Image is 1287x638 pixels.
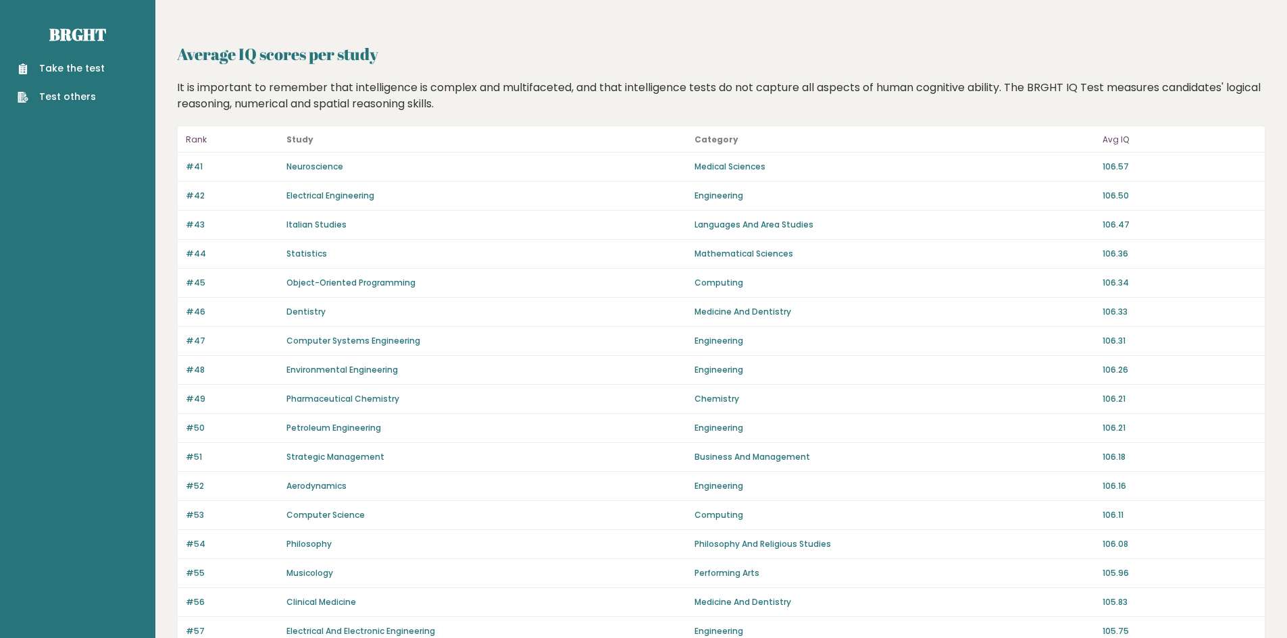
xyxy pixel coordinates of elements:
p: 105.83 [1103,596,1257,608]
p: #50 [186,422,278,434]
p: #46 [186,306,278,318]
p: 106.36 [1103,248,1257,260]
p: Avg IQ [1103,132,1257,148]
a: Dentistry [286,306,326,317]
a: Statistics [286,248,327,259]
p: 105.96 [1103,567,1257,579]
a: Electrical Engineering [286,190,374,201]
a: Petroleum Engineering [286,422,381,433]
p: #54 [186,538,278,550]
a: Test others [18,90,105,104]
a: Object-Oriented Programming [286,277,415,288]
p: #41 [186,161,278,173]
p: #42 [186,190,278,202]
p: 106.47 [1103,219,1257,231]
p: Performing Arts [695,567,1094,579]
p: Medicine And Dentistry [695,596,1094,608]
a: Musicology [286,567,333,579]
a: Aerodynamics [286,480,347,491]
p: Computing [695,509,1094,521]
p: #52 [186,480,278,492]
p: Medicine And Dentistry [695,306,1094,318]
p: Languages And Area Studies [695,219,1094,231]
p: Business And Management [695,451,1094,463]
p: 105.75 [1103,625,1257,637]
p: 106.57 [1103,161,1257,173]
p: Mathematical Sciences [695,248,1094,260]
p: 106.18 [1103,451,1257,463]
a: Computer Science [286,509,365,521]
a: Take the test [18,61,105,76]
p: #44 [186,248,278,260]
p: #57 [186,625,278,637]
p: 106.21 [1103,393,1257,405]
b: Study [286,134,313,145]
p: #56 [186,596,278,608]
a: Clinical Medicine [286,596,356,608]
p: Engineering [695,422,1094,434]
p: 106.08 [1103,538,1257,550]
p: 106.11 [1103,509,1257,521]
a: Neuroscience [286,161,343,172]
p: 106.26 [1103,364,1257,376]
p: Engineering [695,335,1094,347]
a: Philosophy [286,538,332,550]
p: 106.21 [1103,422,1257,434]
p: Engineering [695,364,1094,376]
p: 106.50 [1103,190,1257,202]
p: #45 [186,277,278,289]
p: #47 [186,335,278,347]
p: Chemistry [695,393,1094,405]
p: 106.33 [1103,306,1257,318]
a: Environmental Engineering [286,364,398,375]
p: Computing [695,277,1094,289]
p: #53 [186,509,278,521]
p: Medical Sciences [695,161,1094,173]
a: Pharmaceutical Chemistry [286,393,399,404]
p: 106.16 [1103,480,1257,492]
p: Philosophy And Religious Studies [695,538,1094,550]
p: #49 [186,393,278,405]
h2: Average IQ scores per study [177,42,1265,66]
p: #55 [186,567,278,579]
p: Engineering [695,480,1094,492]
a: Strategic Management [286,451,384,462]
p: Rank [186,132,278,148]
p: #43 [186,219,278,231]
a: Brght [49,24,106,45]
a: Italian Studies [286,219,347,230]
b: Category [695,134,738,145]
p: Engineering [695,190,1094,202]
p: #48 [186,364,278,376]
p: 106.34 [1103,277,1257,289]
p: 106.31 [1103,335,1257,347]
a: Computer Systems Engineering [286,335,420,346]
p: #51 [186,451,278,463]
a: Electrical And Electronic Engineering [286,625,435,637]
p: Engineering [695,625,1094,637]
div: It is important to remember that intelligence is complex and multifaceted, and that intelligence ... [172,80,1271,112]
